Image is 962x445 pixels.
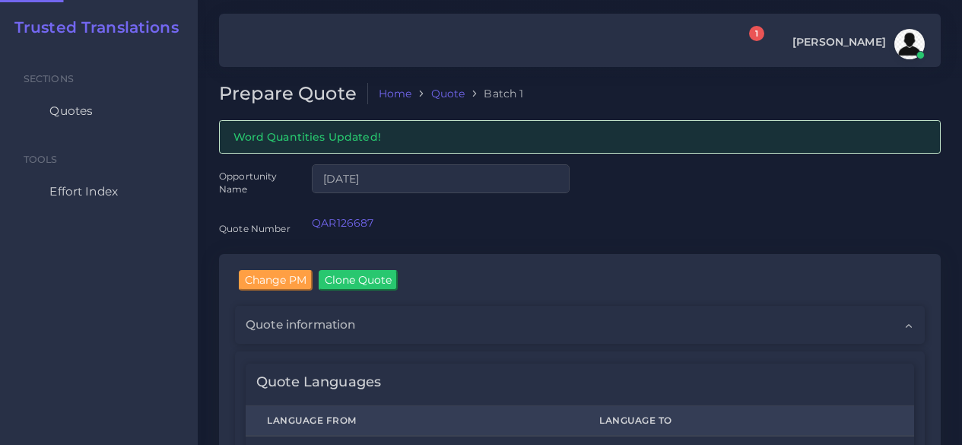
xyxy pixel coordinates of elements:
span: Quote information [246,316,355,333]
label: Quote Number [219,222,291,235]
div: Quote information [235,306,925,344]
a: QAR126687 [312,216,373,230]
a: Trusted Translations [4,18,179,37]
span: Quotes [49,103,93,119]
a: Quotes [11,95,186,127]
a: Home [379,86,412,101]
span: [PERSON_NAME] [792,37,886,47]
a: Effort Index [11,176,186,208]
div: Word Quantities Updated! [219,120,941,153]
label: Opportunity Name [219,170,291,196]
span: Tools [24,154,58,165]
th: Language From [246,406,578,437]
span: Sections [24,73,74,84]
a: 1 [735,34,762,55]
th: Language To [578,406,914,437]
li: Batch 1 [465,86,523,101]
span: 1 [749,26,764,41]
span: Effort Index [49,183,118,200]
input: Change PM [239,270,313,290]
img: avatar [894,29,925,59]
input: Clone Quote [319,270,398,290]
h2: Prepare Quote [219,83,368,105]
a: [PERSON_NAME]avatar [785,29,930,59]
a: Quote [431,86,465,101]
h4: Quote Languages [256,374,381,391]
